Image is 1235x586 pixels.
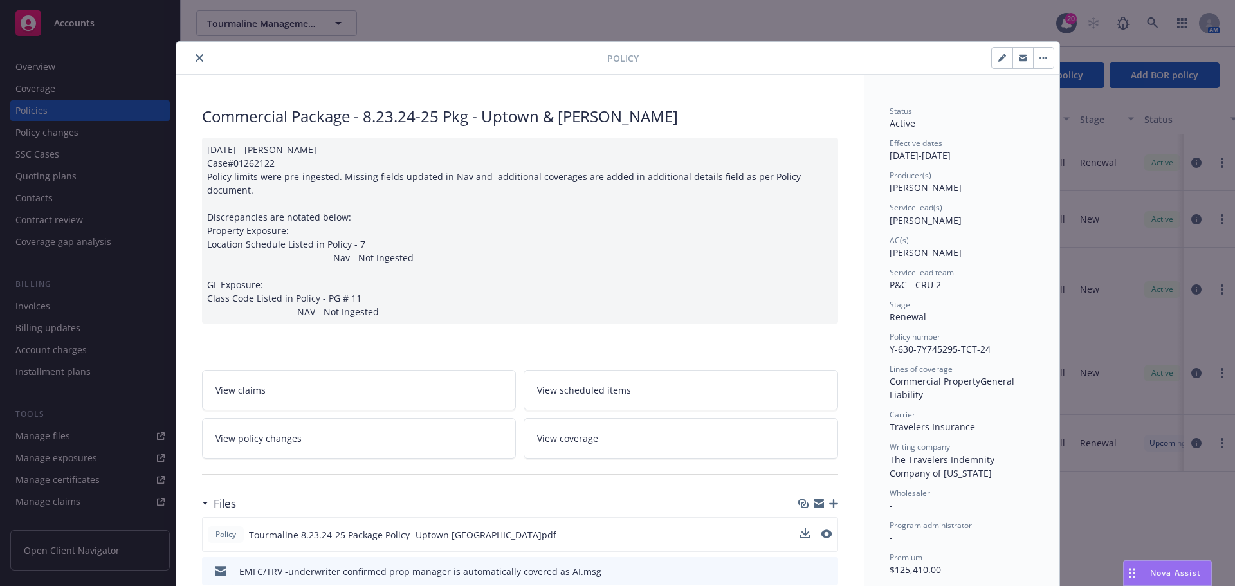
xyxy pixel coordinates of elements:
[202,138,838,324] div: [DATE] - [PERSON_NAME] Case#01262122 Policy limits were pre-ingested. Missing fields updated in N...
[890,375,980,387] span: Commercial Property
[890,311,926,323] span: Renewal
[821,565,833,578] button: preview file
[890,246,962,259] span: [PERSON_NAME]
[821,528,832,542] button: preview file
[890,214,962,226] span: [PERSON_NAME]
[890,499,893,511] span: -
[890,441,950,452] span: Writing company
[890,279,941,291] span: P&C - CRU 2
[202,370,517,410] a: View claims
[213,529,239,540] span: Policy
[890,138,1034,162] div: [DATE] - [DATE]
[1150,567,1201,578] span: Nova Assist
[524,370,838,410] a: View scheduled items
[890,552,922,563] span: Premium
[800,528,810,538] button: download file
[607,51,639,65] span: Policy
[215,383,266,397] span: View claims
[890,235,909,246] span: AC(s)
[537,383,631,397] span: View scheduled items
[202,105,838,127] div: Commercial Package - 8.23.24-25 Pkg - Uptown & [PERSON_NAME]
[890,299,910,310] span: Stage
[239,565,601,578] div: EMFC/TRV -underwriter confirmed prop manager is automatically covered as AI.msg
[800,528,810,542] button: download file
[890,409,915,420] span: Carrier
[1124,561,1140,585] div: Drag to move
[890,138,942,149] span: Effective dates
[890,343,991,355] span: Y-630-7Y745295-TCT-24
[249,528,556,542] span: Tourmaline 8.23.24-25 Package Policy -Uptown [GEOGRAPHIC_DATA]pdf
[214,495,236,512] h3: Files
[890,375,1017,401] span: General Liability
[890,267,954,278] span: Service lead team
[192,50,207,66] button: close
[890,488,930,499] span: Wholesaler
[890,202,942,213] span: Service lead(s)
[524,418,838,459] a: View coverage
[890,331,940,342] span: Policy number
[537,432,598,445] span: View coverage
[890,170,931,181] span: Producer(s)
[890,563,941,576] span: $125,410.00
[890,453,997,479] span: The Travelers Indemnity Company of [US_STATE]
[202,418,517,459] a: View policy changes
[890,421,975,433] span: Travelers Insurance
[890,117,915,129] span: Active
[890,363,953,374] span: Lines of coverage
[202,495,236,512] div: Files
[1123,560,1212,586] button: Nova Assist
[890,520,972,531] span: Program administrator
[215,432,302,445] span: View policy changes
[801,565,811,578] button: download file
[890,181,962,194] span: [PERSON_NAME]
[821,529,832,538] button: preview file
[890,105,912,116] span: Status
[890,531,893,544] span: -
